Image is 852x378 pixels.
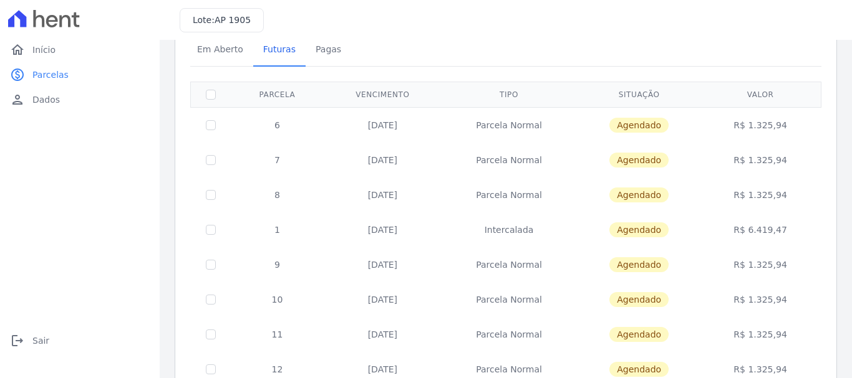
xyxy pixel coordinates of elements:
td: 8 [231,177,324,212]
span: Agendado [609,327,669,342]
td: R$ 6.419,47 [702,212,819,247]
a: Em Aberto [187,34,253,67]
td: Parcela Normal [442,177,576,212]
a: homeInício [5,37,155,62]
span: Pagas [308,37,349,62]
td: Intercalada [442,212,576,247]
td: Parcela Normal [442,143,576,177]
h3: Lote: [193,14,251,27]
span: Futuras [256,37,303,62]
th: Parcela [231,82,324,107]
span: Em Aberto [190,37,251,62]
a: personDados [5,87,155,112]
th: Situação [576,82,702,107]
td: 1 [231,212,324,247]
td: Parcela Normal [442,247,576,282]
i: person [10,92,25,107]
td: R$ 1.325,94 [702,143,819,177]
td: Parcela Normal [442,282,576,317]
td: 9 [231,247,324,282]
td: R$ 1.325,94 [702,247,819,282]
i: logout [10,333,25,348]
td: 6 [231,107,324,143]
span: Agendado [609,153,669,168]
span: Agendado [609,257,669,272]
span: Agendado [609,362,669,377]
td: R$ 1.325,94 [702,107,819,143]
a: Futuras [253,34,306,67]
a: logoutSair [5,328,155,353]
span: Início [32,44,56,56]
i: paid [10,67,25,82]
span: Sair [32,334,49,347]
td: [DATE] [324,212,442,247]
th: Vencimento [324,82,442,107]
span: Agendado [609,292,669,307]
td: R$ 1.325,94 [702,317,819,352]
td: Parcela Normal [442,317,576,352]
span: Dados [32,93,60,106]
span: Agendado [609,187,669,202]
td: [DATE] [324,317,442,352]
td: 7 [231,143,324,177]
td: R$ 1.325,94 [702,177,819,212]
i: home [10,42,25,57]
td: Parcela Normal [442,107,576,143]
span: Agendado [609,222,669,237]
th: Tipo [442,82,576,107]
td: R$ 1.325,94 [702,282,819,317]
td: [DATE] [324,177,442,212]
td: 10 [231,282,324,317]
a: paidParcelas [5,62,155,87]
td: [DATE] [324,143,442,177]
span: Agendado [609,118,669,133]
td: [DATE] [324,282,442,317]
a: Pagas [306,34,351,67]
span: Parcelas [32,69,69,81]
span: AP 1905 [215,15,251,25]
th: Valor [702,82,819,107]
td: [DATE] [324,247,442,282]
td: [DATE] [324,107,442,143]
td: 11 [231,317,324,352]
